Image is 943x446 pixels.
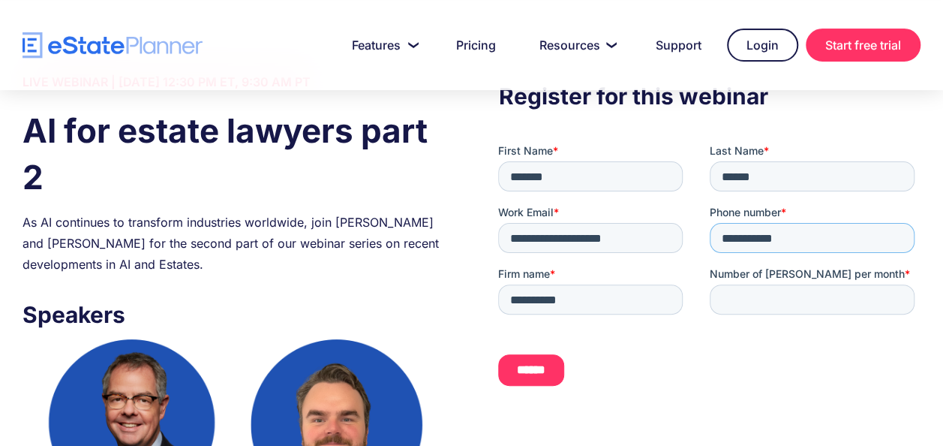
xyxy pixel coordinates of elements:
h1: AI for estate lawyers part 2 [23,107,445,200]
div: As AI continues to transform industries worldwide, join [PERSON_NAME] and [PERSON_NAME] for the s... [23,212,445,275]
a: home [23,32,203,59]
a: Resources [521,30,630,60]
a: Start free trial [806,29,920,62]
a: Pricing [438,30,514,60]
a: Support [638,30,719,60]
a: Features [334,30,431,60]
h3: Speakers [23,297,445,332]
iframe: Form 0 [498,143,920,398]
a: Login [727,29,798,62]
h3: Register for this webinar [498,79,920,113]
